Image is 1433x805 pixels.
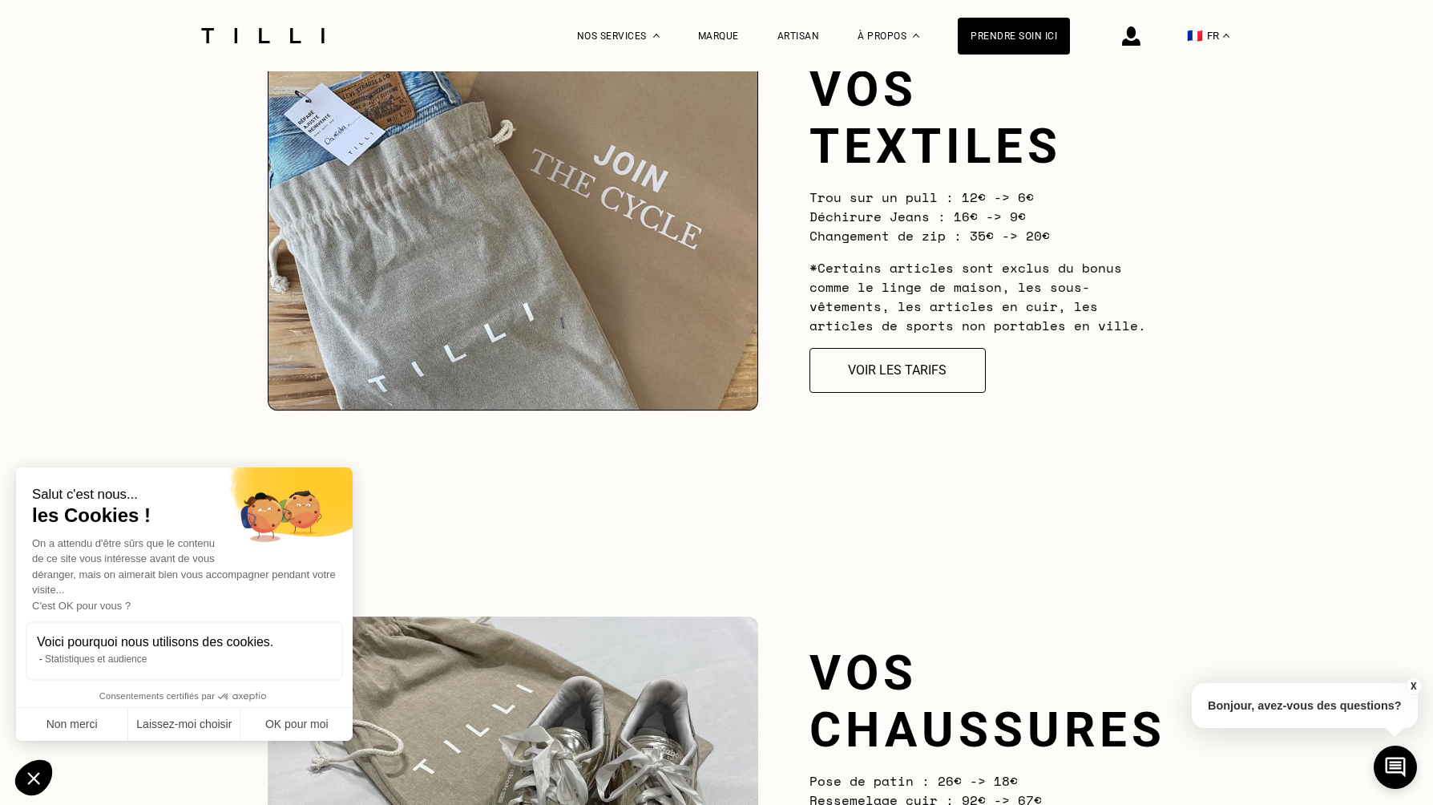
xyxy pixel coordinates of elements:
[809,188,1166,245] p: Trou sur un pull : 12€ -> 6€ Déchirure Jeans : 16€ -> 9€ Changement de zip : 35€ -> 20€
[1187,28,1203,43] span: 🇫🇷
[698,30,739,42] a: Marque
[1122,26,1140,46] img: icône connexion
[196,28,330,43] img: Logo du service de couturière Tilli
[653,34,660,38] img: Menu déroulant
[1405,678,1421,695] button: X
[268,42,758,411] img: Réparation de vêtements
[913,34,919,38] img: Menu déroulant à propos
[809,645,1166,758] h2: Vos chaussures
[958,18,1070,55] a: Prendre soin ici
[809,258,1166,335] p: *Certains articles sont exclus du bonus comme le linge de maison, les sous-vêtements, les article...
[809,348,986,393] button: Voir les tarifs
[1192,683,1418,728] p: Bonjour, avez-vous des questions?
[777,30,820,42] a: Artisan
[809,61,1166,175] h2: Vos textiles
[1223,34,1229,38] img: menu déroulant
